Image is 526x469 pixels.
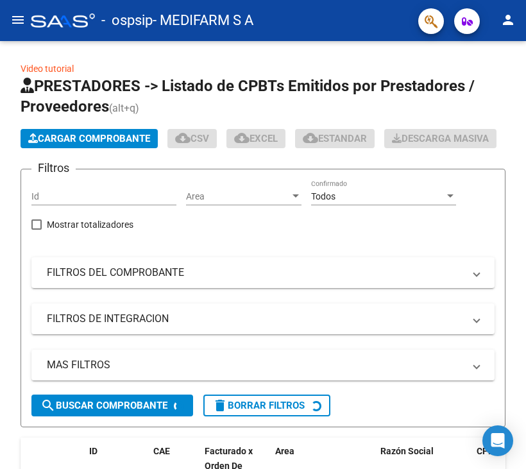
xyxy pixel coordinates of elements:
span: PRESTADORES -> Listado de CPBTs Emitidos por Prestadores / Proveedores [21,77,475,115]
span: ID [89,446,98,456]
button: EXCEL [226,129,285,148]
button: Cargar Comprobante [21,129,158,148]
span: Mostrar totalizadores [47,217,133,232]
div: Open Intercom Messenger [482,425,513,456]
span: Estandar [303,133,367,144]
span: - ospsip [101,6,153,35]
span: Area [186,191,290,202]
span: Buscar Comprobante [40,400,167,411]
span: (alt+q) [109,102,139,114]
mat-icon: cloud_download [303,130,318,146]
button: Descarga Masiva [384,129,496,148]
mat-expansion-panel-header: MAS FILTROS [31,350,495,380]
span: Area [275,446,294,456]
mat-icon: delete [212,398,228,413]
app-download-masive: Descarga masiva de comprobantes (adjuntos) [384,129,496,148]
mat-panel-title: FILTROS DEL COMPROBANTE [47,266,464,280]
span: Todos [311,191,335,201]
mat-icon: person [500,12,516,28]
mat-icon: menu [10,12,26,28]
mat-icon: cloud_download [234,130,250,146]
button: Borrar Filtros [203,395,330,416]
span: Borrar Filtros [212,400,305,411]
span: Razón Social [380,446,434,456]
span: - MEDIFARM S A [153,6,253,35]
mat-expansion-panel-header: FILTROS DE INTEGRACION [31,303,495,334]
span: CPBT [477,446,500,456]
span: EXCEL [234,133,278,144]
mat-panel-title: FILTROS DE INTEGRACION [47,312,464,326]
mat-icon: search [40,398,56,413]
span: Cargar Comprobante [28,133,150,144]
span: CAE [153,446,170,456]
mat-icon: cloud_download [175,130,191,146]
span: Descarga Masiva [392,133,489,144]
button: Buscar Comprobante [31,395,193,416]
button: CSV [167,129,217,148]
a: Video tutorial [21,64,74,74]
span: CSV [175,133,209,144]
button: Estandar [295,129,375,148]
mat-expansion-panel-header: FILTROS DEL COMPROBANTE [31,257,495,288]
mat-panel-title: MAS FILTROS [47,358,464,372]
h3: Filtros [31,159,76,177]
